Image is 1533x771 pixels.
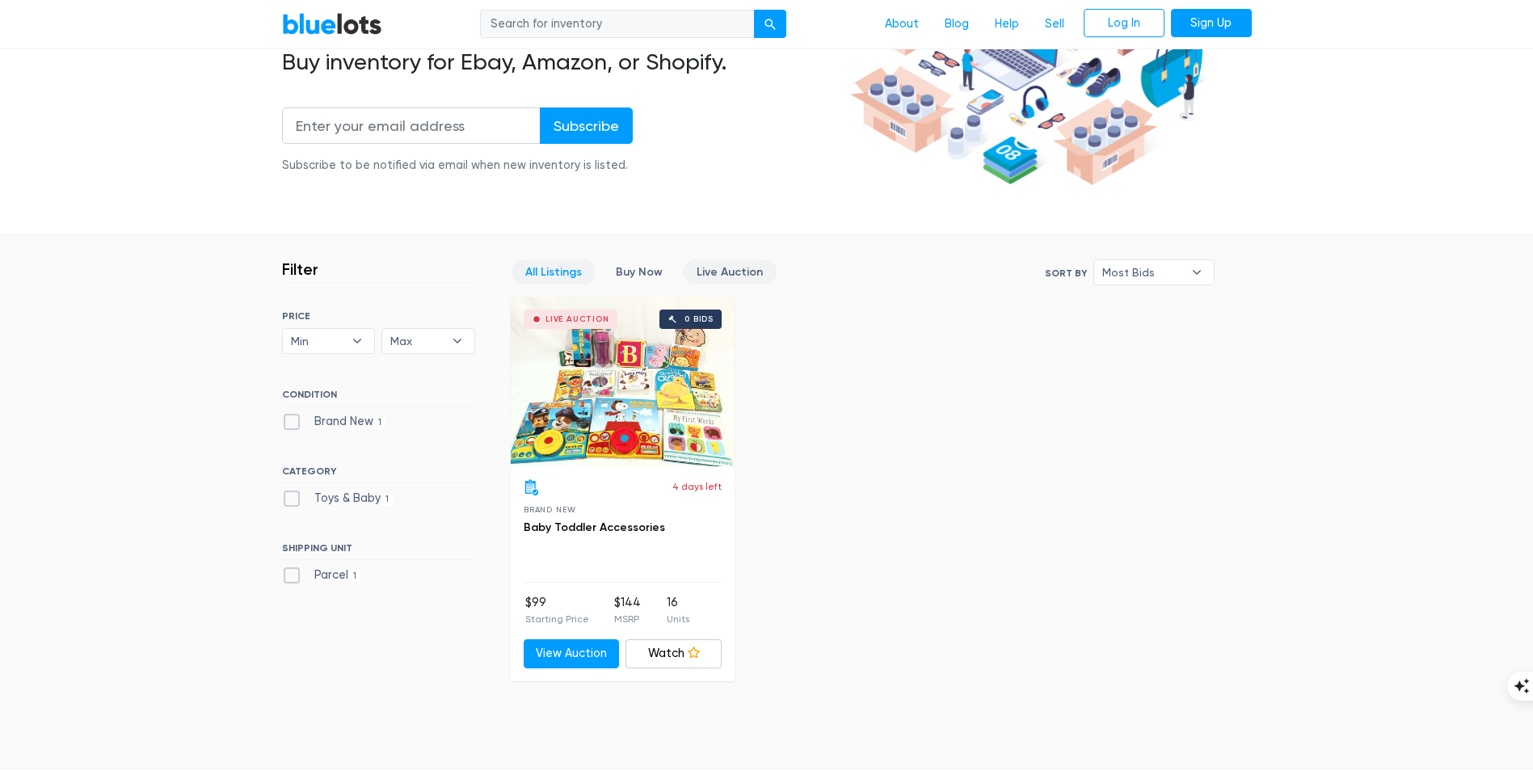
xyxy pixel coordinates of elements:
[672,479,722,494] p: 4 days left
[282,389,475,407] h6: CONDITION
[872,9,932,40] a: About
[1032,9,1077,40] a: Sell
[524,505,576,514] span: Brand New
[667,594,689,626] li: 16
[282,107,541,144] input: Enter your email address
[1102,260,1183,284] span: Most Bids
[282,567,362,584] label: Parcel
[1084,9,1164,38] a: Log In
[282,310,475,322] h6: PRICE
[282,542,475,560] h6: SHIPPING UNIT
[282,157,633,175] div: Subscribe to be notified via email when new inventory is listed.
[602,259,676,284] a: Buy Now
[1180,260,1214,284] b: ▾
[667,612,689,626] p: Units
[545,315,609,323] div: Live Auction
[1171,9,1252,38] a: Sign Up
[614,594,641,626] li: $144
[340,329,374,353] b: ▾
[625,639,722,668] a: Watch
[614,612,641,626] p: MSRP
[282,259,318,279] h3: Filter
[684,315,714,323] div: 0 bids
[282,413,387,431] label: Brand New
[932,9,982,40] a: Blog
[291,329,344,353] span: Min
[282,490,394,508] label: Toys & Baby
[540,107,633,144] input: Subscribe
[524,520,665,534] a: Baby Toddler Accessories
[390,329,444,353] span: Max
[511,297,735,466] a: Live Auction 0 bids
[373,416,387,429] span: 1
[440,329,474,353] b: ▾
[524,639,620,668] a: View Auction
[348,570,362,583] span: 1
[282,48,844,76] h2: Buy inventory for Ebay, Amazon, or Shopify.
[282,466,475,483] h6: CATEGORY
[1045,266,1087,280] label: Sort By
[683,259,777,284] a: Live Auction
[381,493,394,506] span: 1
[512,259,596,284] a: All Listings
[525,612,589,626] p: Starting Price
[525,594,589,626] li: $99
[982,9,1032,40] a: Help
[480,10,755,39] input: Search for inventory
[282,12,382,36] a: BlueLots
